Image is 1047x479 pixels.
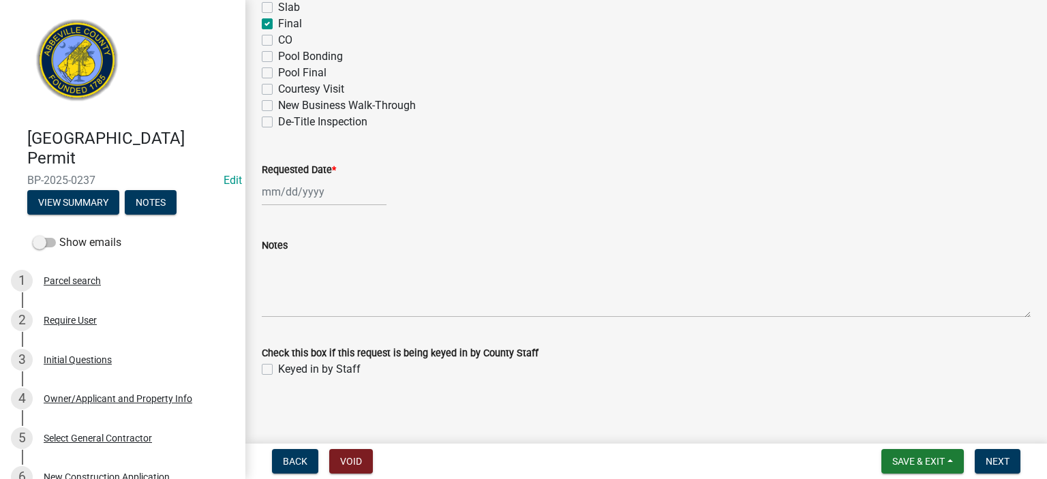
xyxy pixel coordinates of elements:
wm-modal-confirm: Edit Application Number [224,174,242,187]
div: Initial Questions [44,355,112,365]
label: New Business Walk-Through [278,97,416,114]
a: Edit [224,174,242,187]
input: mm/dd/yyyy [262,178,386,206]
span: BP-2025-0237 [27,174,218,187]
label: Pool Bonding [278,48,343,65]
label: Notes [262,241,288,251]
button: View Summary [27,190,119,215]
label: Requested Date [262,166,336,175]
button: Next [975,449,1020,474]
div: 3 [11,349,33,371]
label: De-Title Inspection [278,114,367,130]
h4: [GEOGRAPHIC_DATA] Permit [27,129,234,168]
div: Require User [44,315,97,325]
label: Show emails [33,234,121,251]
div: Select General Contractor [44,433,152,443]
label: Check this box if this request is being keyed in by County Staff [262,349,538,358]
div: 4 [11,388,33,410]
div: Parcel search [44,276,101,285]
wm-modal-confirm: Summary [27,198,119,208]
label: Pool Final [278,65,327,81]
div: 1 [11,270,33,292]
img: Abbeville County, South Carolina [27,14,127,114]
div: 5 [11,427,33,449]
wm-modal-confirm: Notes [125,198,177,208]
div: Owner/Applicant and Property Info [44,394,192,403]
div: 2 [11,309,33,331]
span: Save & Exit [892,456,945,467]
button: Void [329,449,373,474]
button: Save & Exit [881,449,964,474]
button: Back [272,449,318,474]
label: Keyed in by Staff [278,361,361,377]
label: Courtesy Visit [278,81,344,97]
label: CO [278,32,292,48]
span: Next [986,456,1010,467]
span: Back [283,456,307,467]
button: Notes [125,190,177,215]
label: Final [278,16,302,32]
